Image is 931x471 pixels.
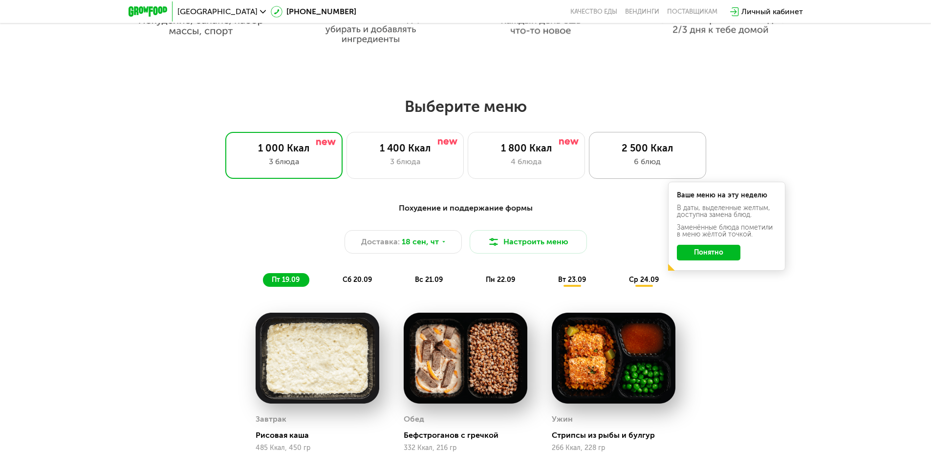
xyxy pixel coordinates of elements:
div: 332 Ккал, 216 гр [404,444,527,452]
div: В даты, выделенные желтым, доступна замена блюд. [677,205,777,218]
h2: Выберите меню [31,97,900,116]
div: Завтрак [256,412,286,427]
div: 2 500 Ккал [599,142,696,154]
div: 1 800 Ккал [478,142,575,154]
div: 266 Ккал, 228 гр [552,444,675,452]
span: пн 22.09 [486,276,515,284]
span: Доставка: [361,236,400,248]
div: Стрипсы из рыбы и булгур [552,430,683,440]
span: пт 19.09 [272,276,300,284]
span: 18 сен, чт [402,236,439,248]
div: Похудение и поддержание формы [176,202,755,214]
div: 3 блюда [357,156,454,168]
div: Бефстроганов с гречкой [404,430,535,440]
div: Личный кабинет [741,6,803,18]
div: 1 000 Ккал [236,142,332,154]
button: Понятно [677,245,740,260]
div: 4 блюда [478,156,575,168]
span: [GEOGRAPHIC_DATA] [177,8,258,16]
a: [PHONE_NUMBER] [271,6,356,18]
div: Ужин [552,412,573,427]
div: Обед [404,412,424,427]
span: сб 20.09 [343,276,372,284]
div: Рисовая каша [256,430,387,440]
a: Качество еды [570,8,617,16]
div: 1 400 Ккал [357,142,454,154]
span: вт 23.09 [558,276,586,284]
div: Заменённые блюда пометили в меню жёлтой точкой. [677,224,777,238]
div: 485 Ккал, 450 гр [256,444,379,452]
span: ср 24.09 [629,276,659,284]
div: 6 блюд [599,156,696,168]
a: Вендинги [625,8,659,16]
div: поставщикам [667,8,717,16]
span: вс 21.09 [415,276,443,284]
div: Ваше меню на эту неделю [677,192,777,199]
button: Настроить меню [470,230,587,254]
div: 3 блюда [236,156,332,168]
